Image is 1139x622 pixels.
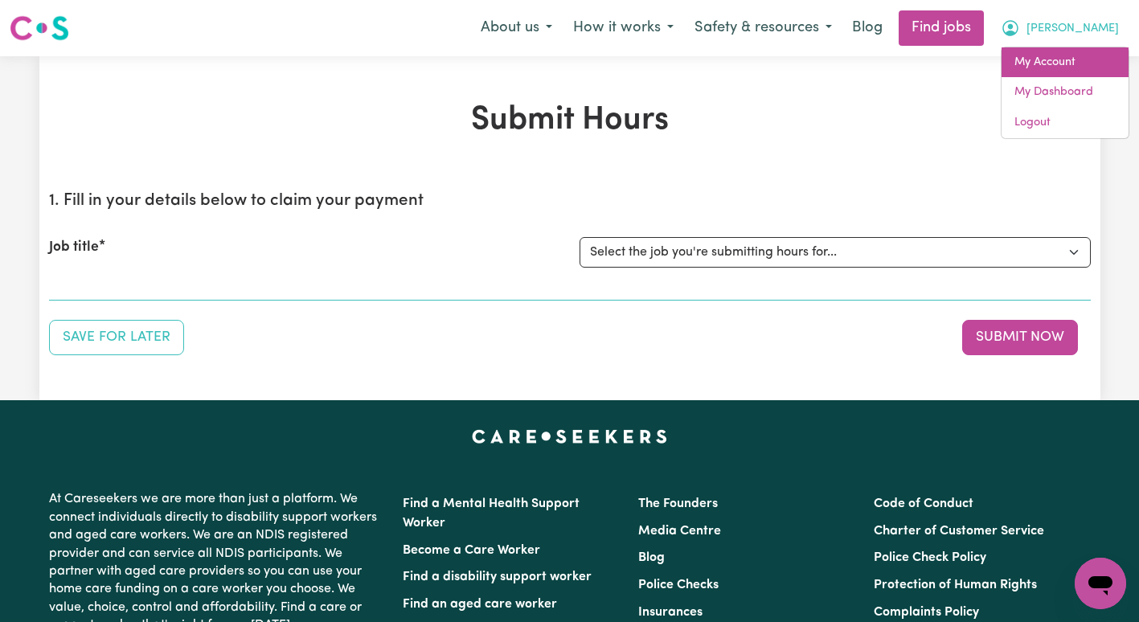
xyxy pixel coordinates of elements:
a: Careseekers home page [472,429,667,442]
button: How it works [563,11,684,45]
a: Complaints Policy [874,606,979,619]
button: About us [470,11,563,45]
button: Submit your job report [962,320,1078,355]
a: Police Checks [638,579,719,591]
a: Careseekers logo [10,10,69,47]
span: [PERSON_NAME] [1026,20,1119,38]
div: My Account [1001,47,1129,139]
button: Safety & resources [684,11,842,45]
a: The Founders [638,497,718,510]
a: Insurances [638,606,703,619]
a: Become a Care Worker [403,544,540,557]
a: Media Centre [638,525,721,538]
h1: Submit Hours [49,101,1091,140]
h2: 1. Fill in your details below to claim your payment [49,191,1091,211]
img: Careseekers logo [10,14,69,43]
a: My Account [1002,47,1129,78]
a: Find an aged care worker [403,598,557,611]
a: Code of Conduct [874,497,973,510]
button: Save your job report [49,320,184,355]
a: Blog [842,10,892,46]
a: Police Check Policy [874,551,986,564]
a: Charter of Customer Service [874,525,1044,538]
a: Logout [1002,108,1129,138]
a: Protection of Human Rights [874,579,1037,591]
button: My Account [990,11,1129,45]
a: Find jobs [899,10,984,46]
a: Blog [638,551,665,564]
a: Find a Mental Health Support Worker [403,497,580,530]
a: Find a disability support worker [403,571,592,583]
label: Job title [49,237,99,258]
a: My Dashboard [1002,77,1129,108]
iframe: Button to launch messaging window [1075,558,1126,609]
